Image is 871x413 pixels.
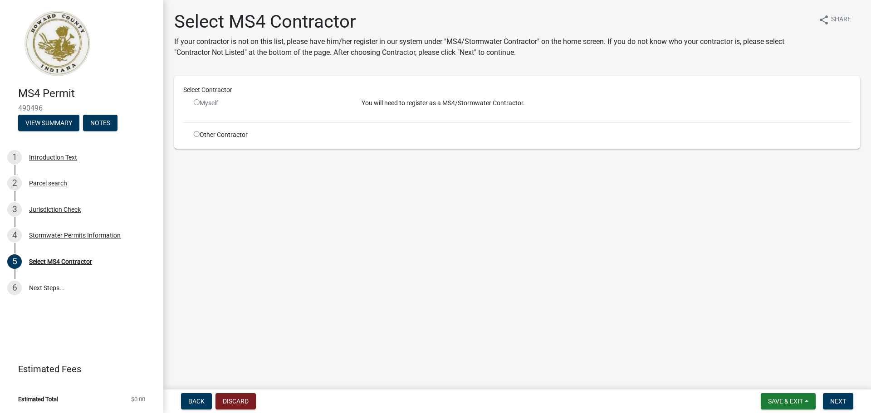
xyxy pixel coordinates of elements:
span: Estimated Total [18,396,58,402]
button: Notes [83,115,117,131]
div: 5 [7,254,22,269]
div: Introduction Text [29,154,77,160]
button: shareShare [811,11,858,29]
a: Estimated Fees [7,360,149,378]
h1: Select MS4 Contractor [174,11,811,33]
img: Howard County, Indiana [18,10,96,78]
span: Next [830,398,846,405]
i: share [818,15,829,25]
button: Save & Exit [761,393,816,409]
div: Parcel search [29,180,67,186]
span: Back [188,398,205,405]
p: You will need to register as a MS4/Stormwater Contractor. [362,98,851,108]
div: Select Contractor [176,85,858,95]
div: 4 [7,228,22,243]
span: Share [831,15,851,25]
h4: MS4 Permit [18,87,156,100]
div: 2 [7,176,22,190]
wm-modal-confirm: Summary [18,120,79,127]
div: 6 [7,281,22,295]
button: Back [181,393,212,409]
button: View Summary [18,115,79,131]
div: Select MS4 Contractor [29,258,92,265]
span: 490496 [18,104,145,112]
span: $0.00 [131,396,145,402]
div: 3 [7,202,22,217]
div: Other Contractor [187,130,355,140]
button: Next [823,393,853,409]
p: If your contractor is not on this list, please have him/her register in our system under "MS4/Sto... [174,36,811,58]
div: Jurisdiction Check [29,206,81,213]
button: Discard [215,393,256,409]
div: 1 [7,150,22,165]
span: Save & Exit [768,398,803,405]
div: Myself [194,98,348,108]
div: Stormwater Permits Information [29,232,121,238]
wm-modal-confirm: Notes [83,120,117,127]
